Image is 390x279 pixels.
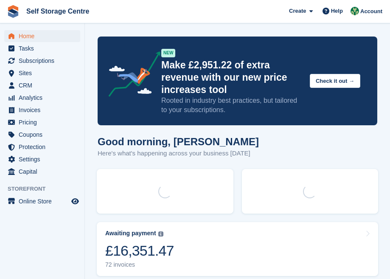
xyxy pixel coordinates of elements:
div: NEW [161,49,175,57]
img: icon-info-grey-7440780725fd019a000dd9b08b2336e03edf1995a4989e88bcd33f0948082b44.svg [158,231,163,237]
img: stora-icon-8386f47178a22dfd0bd8f6a31ec36ba5ce8667c1dd55bd0f319d3a0aa187defe.svg [7,5,20,18]
img: price-adjustments-announcement-icon-8257ccfd72463d97f412b2fc003d46551f7dbcb40ab6d574587a9cd5c0d94... [101,51,161,100]
a: menu [4,195,80,207]
a: menu [4,153,80,165]
span: CRM [19,79,70,91]
h1: Good morning, [PERSON_NAME] [98,136,259,147]
div: £16,351.47 [105,242,174,259]
span: Online Store [19,195,70,207]
span: Settings [19,153,70,165]
span: Tasks [19,42,70,54]
a: menu [4,104,80,116]
a: menu [4,79,80,91]
span: Account [360,7,382,16]
span: Pricing [19,116,70,128]
div: Awaiting payment [105,230,156,237]
img: Neil Taylor [351,7,359,15]
span: Capital [19,166,70,178]
span: Create [289,7,306,15]
a: Preview store [70,196,80,206]
a: menu [4,116,80,128]
a: menu [4,129,80,141]
a: Self Storage Centre [23,4,93,18]
a: menu [4,42,80,54]
a: Awaiting payment £16,351.47 72 invoices [97,222,378,276]
span: Coupons [19,129,70,141]
a: menu [4,30,80,42]
span: Invoices [19,104,70,116]
p: Here's what's happening across your business [DATE] [98,149,259,158]
span: Subscriptions [19,55,70,67]
a: menu [4,166,80,178]
span: Storefront [8,185,84,193]
button: Check it out → [310,74,360,88]
span: Protection [19,141,70,153]
span: Home [19,30,70,42]
a: menu [4,92,80,104]
p: Make £2,951.22 of extra revenue with our new price increases tool [161,59,303,96]
span: Sites [19,67,70,79]
div: 72 invoices [105,261,174,268]
p: Rooted in industry best practices, but tailored to your subscriptions. [161,96,303,115]
a: menu [4,141,80,153]
a: menu [4,55,80,67]
a: menu [4,67,80,79]
span: Help [331,7,343,15]
span: Analytics [19,92,70,104]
